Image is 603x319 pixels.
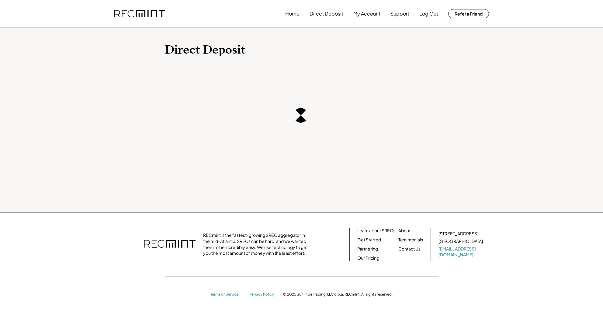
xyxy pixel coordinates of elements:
a: Get Started [357,237,381,243]
button: Home [285,8,300,20]
img: recmint-logotype%403x.png [144,234,196,255]
a: Our Pricing [357,255,379,261]
h1: Direct Deposit [165,43,438,57]
a: About [398,228,411,234]
a: Partnering [357,246,378,252]
div: [STREET_ADDRESS] [438,231,478,237]
div: © 2025 Sun Tribe Trading, LLC d.b.a. RECmint. All rights reserved. [283,292,393,297]
a: Privacy Policy [250,292,277,297]
button: Direct Deposit [310,8,343,20]
a: Testimonials [398,237,423,243]
button: Refer a Friend [448,9,489,18]
img: recmint-logotype%403x.png [114,10,165,18]
a: Terms of Service [210,292,244,297]
div: [GEOGRAPHIC_DATA] [438,238,483,244]
div: RECmint is the fastest-growing SREC aggregator in the mid-Atlantic. SRECs can be hard, and we wan... [203,232,311,256]
a: Contact Us [398,246,421,252]
button: Support [390,8,409,20]
a: [EMAIL_ADDRESS][DOMAIN_NAME] [438,246,484,258]
button: Log Out [419,8,438,20]
button: My Account [353,8,380,20]
a: Learn about SRECs [357,228,395,234]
